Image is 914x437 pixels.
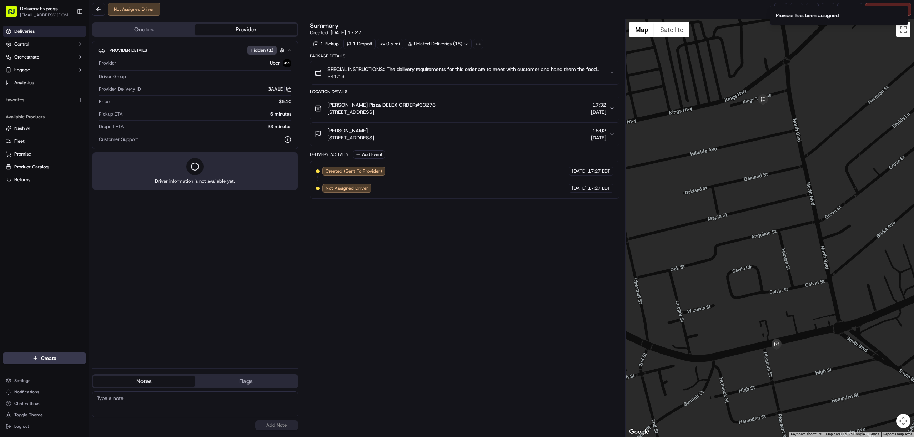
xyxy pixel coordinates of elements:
a: Report a map error [883,432,912,436]
button: Delivery Express [20,5,58,12]
button: Returns [3,174,86,186]
div: Package Details [310,53,619,59]
span: Knowledge Base [14,160,55,167]
div: 0.5 mi [377,39,403,49]
span: Nash AI [14,125,30,132]
a: Returns [6,177,83,183]
div: Available Products [3,111,86,123]
img: Google [627,427,651,437]
a: Powered byPylon [50,177,86,183]
a: 💻API Documentation [57,157,117,170]
button: Notes [93,376,195,387]
span: [DATE] [63,130,78,136]
span: API Documentation [67,160,115,167]
button: Hidden (1) [247,46,286,55]
span: Map data ©2025 Google [826,432,865,436]
span: 17:27 EDT [588,185,610,192]
span: [DATE] [591,108,606,116]
button: Orchestrate [3,51,86,63]
span: $5.10 [279,98,291,105]
button: 3AA1E [268,86,291,92]
span: Engage [14,67,30,73]
a: Product Catalog [6,164,83,170]
span: [STREET_ADDRESS] [327,134,374,141]
span: Uber [270,60,280,66]
a: Nash AI [6,125,83,132]
span: [DATE] [591,134,606,141]
span: • [59,111,62,117]
img: 1736555255976-a54dd68f-1ca7-489b-9aae-adbdc363a1c4 [7,68,20,81]
input: Got a question? Start typing here... [19,46,129,54]
span: Hidden ( 1 ) [251,47,273,54]
span: [DATE] 17:27 [331,29,361,36]
button: Notifications [3,387,86,397]
span: Notifications [14,389,39,395]
button: Chat with us! [3,398,86,408]
span: Orchestrate [14,54,39,60]
span: Settings [14,378,30,383]
span: Returns [14,177,30,183]
a: Open this area in Google Maps (opens a new window) [627,427,651,437]
span: [PERSON_NAME] [22,130,58,136]
img: 1736555255976-a54dd68f-1ca7-489b-9aae-adbdc363a1c4 [14,131,20,136]
span: 17:32 [591,101,606,108]
button: SPECIAL INSTRUCTIONS:: The delivery requirements for this order are to meet with customer and han... [310,61,619,84]
span: Driver information is not available yet. [155,178,235,184]
a: Terms (opens in new tab) [869,432,879,436]
button: Toggle Theme [3,410,86,420]
span: Create [41,355,56,362]
img: Joseph V. [7,123,19,135]
img: Angelique Valdez [7,104,19,116]
button: Delivery Express[EMAIL_ADDRESS][DOMAIN_NAME] [3,3,74,20]
span: Customer Support [99,136,138,143]
span: Not Assigned Driver [326,185,368,192]
button: Add Event [353,150,385,159]
span: Log out [14,423,29,429]
button: Quotes [93,24,195,35]
img: 1736555255976-a54dd68f-1ca7-489b-9aae-adbdc363a1c4 [14,111,20,117]
span: Deliveries [14,28,35,35]
span: Product Catalog [14,164,49,170]
button: See all [111,92,130,100]
span: 17:27 EDT [588,168,610,174]
div: Favorites [3,94,86,106]
div: 23 minutes [127,123,291,130]
button: Engage [3,64,86,76]
button: Provider [195,24,297,35]
div: Provider has been assigned [776,12,839,19]
button: Promise [3,148,86,160]
span: Chat with us! [14,401,40,406]
div: We're available if you need us! [32,76,98,81]
img: uber-new-logo.jpeg [283,59,291,67]
span: Pylon [71,177,86,183]
button: [PERSON_NAME][STREET_ADDRESS]18:02[DATE] [310,123,619,146]
span: [DATE] [572,185,587,192]
p: Welcome 👋 [7,29,130,40]
span: Toggle Theme [14,412,43,418]
button: Product Catalog [3,161,86,173]
button: Start new chat [121,71,130,79]
button: Provider DetailsHidden (1) [98,44,292,56]
span: Provider Details [110,47,147,53]
span: Control [14,41,29,47]
span: [DATE] [63,111,78,117]
span: [EMAIL_ADDRESS][DOMAIN_NAME] [20,12,71,18]
button: Create [3,352,86,364]
span: • [59,130,62,136]
span: [PERSON_NAME] [22,111,58,117]
div: Related Deliveries (18) [405,39,472,49]
img: Nash [7,7,21,22]
button: Nash AI [3,123,86,134]
div: Past conversations [7,93,48,99]
div: 💻 [60,161,66,166]
span: Fleet [14,138,25,144]
button: Fleet [3,136,86,147]
button: Show satellite imagery [654,22,689,37]
a: Promise [6,151,83,157]
img: 1738778727109-b901c2ba-d612-49f7-a14d-d897ce62d23f [15,68,28,81]
div: 📗 [7,161,13,166]
span: [STREET_ADDRESS] [327,108,436,116]
button: Control [3,39,86,50]
button: Log out [3,421,86,431]
button: Map camera controls [896,414,910,428]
